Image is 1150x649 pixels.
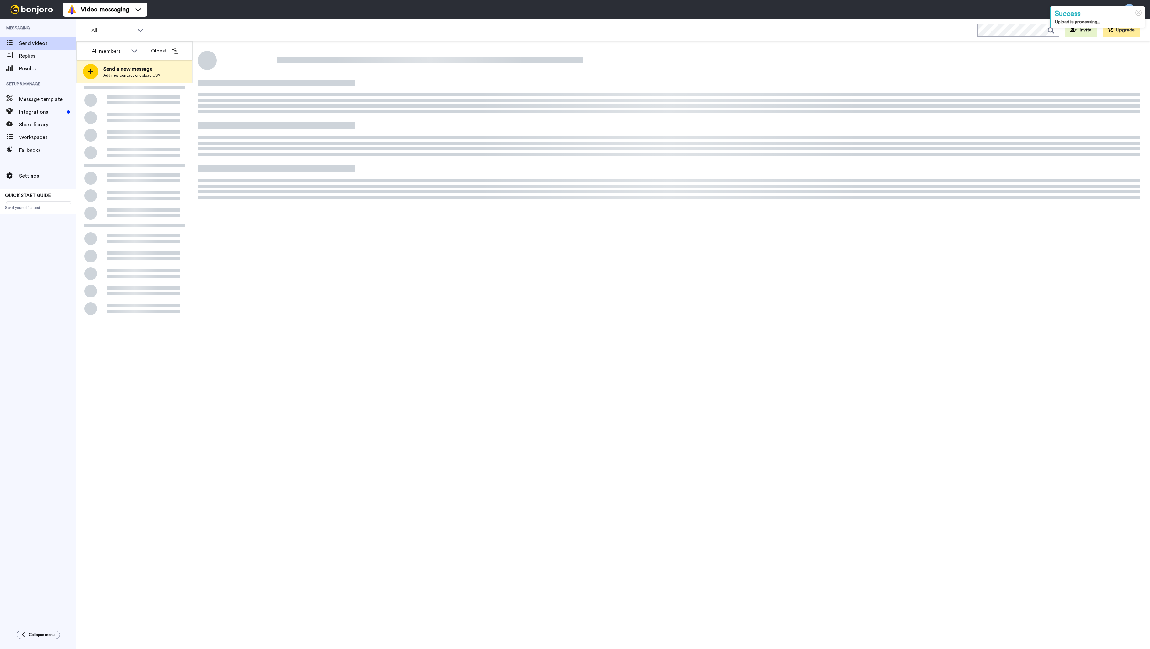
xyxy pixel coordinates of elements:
button: Oldest [146,45,183,57]
img: vm-color.svg [67,4,77,15]
span: Workspaces [19,134,76,141]
span: Send yourself a test [5,205,71,210]
div: Upload is processing... [1055,19,1141,25]
span: Collapse menu [29,632,55,637]
div: Success [1055,9,1141,19]
span: Results [19,65,76,73]
img: bj-logo-header-white.svg [8,5,55,14]
button: Collapse menu [17,631,60,639]
span: Add new contact or upload CSV [103,73,160,78]
span: Send videos [19,39,76,47]
span: Fallbacks [19,146,76,154]
span: All [91,27,134,34]
button: Invite [1065,24,1097,37]
span: Share library [19,121,76,129]
span: Settings [19,172,76,180]
span: Integrations [19,108,64,116]
span: Video messaging [81,5,129,14]
span: Replies [19,52,76,60]
div: All members [92,47,128,55]
button: Upgrade [1103,24,1140,37]
span: QUICK START GUIDE [5,193,51,198]
span: Send a new message [103,65,160,73]
span: Message template [19,95,76,103]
